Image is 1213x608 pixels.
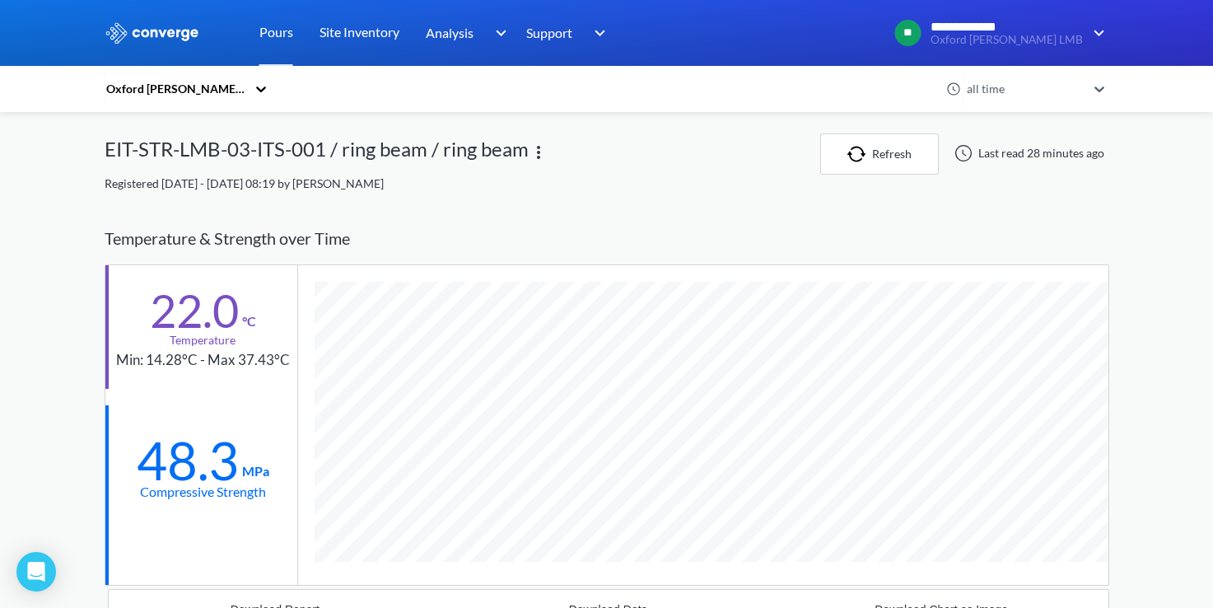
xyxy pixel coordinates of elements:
[137,440,239,481] div: 48.3
[16,552,56,592] div: Open Intercom Messenger
[140,481,266,502] div: Compressive Strength
[931,34,1083,46] span: Oxford [PERSON_NAME] LMB
[105,176,384,190] span: Registered [DATE] - [DATE] 08:19 by [PERSON_NAME]
[170,331,236,349] div: Temperature
[847,146,872,162] img: icon-refresh.svg
[945,143,1109,163] div: Last read 28 minutes ago
[820,133,939,175] button: Refresh
[529,143,548,162] img: more.svg
[1083,23,1109,43] img: downArrow.svg
[584,23,610,43] img: downArrow.svg
[484,23,511,43] img: downArrow.svg
[105,80,246,98] div: Oxford [PERSON_NAME] LMB
[105,22,200,44] img: logo_ewhite.svg
[105,133,529,175] div: EIT-STR-LMB-03-ITS-001 / ring beam / ring beam
[963,80,1086,98] div: all time
[105,213,1109,264] div: Temperature & Strength over Time
[426,22,474,43] span: Analysis
[150,290,239,331] div: 22.0
[116,349,290,372] div: Min: 14.28°C - Max 37.43°C
[946,82,961,96] img: icon-clock.svg
[526,22,572,43] span: Support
